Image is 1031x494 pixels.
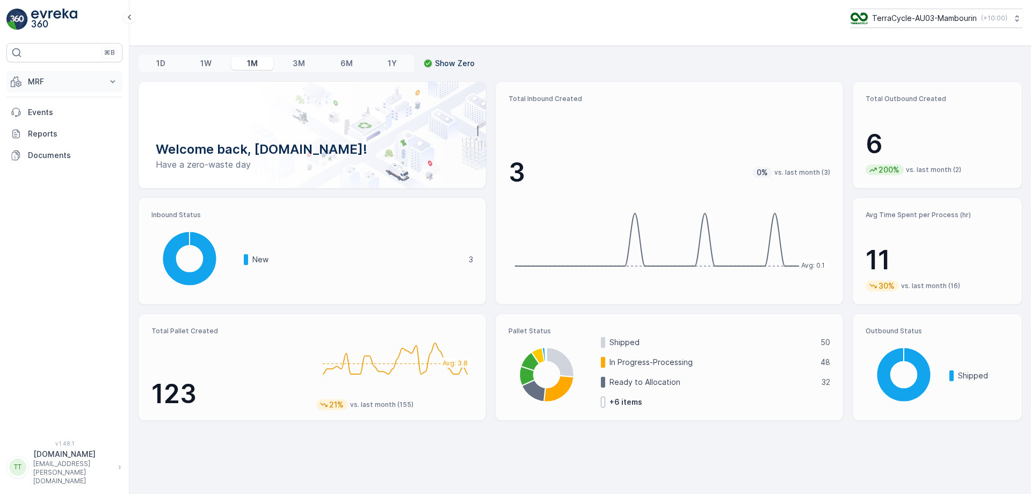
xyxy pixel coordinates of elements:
p: Show Zero [435,58,475,69]
p: 1D [156,58,165,69]
p: Inbound Status [151,211,473,219]
p: Total Outbound Created [866,95,1009,103]
p: ( +10:00 ) [981,14,1007,23]
a: Reports [6,123,122,145]
button: MRF [6,71,122,92]
img: logo_light-DOdMpM7g.png [31,9,77,30]
p: 1Y [388,58,397,69]
p: 0% [756,167,769,178]
p: Ready to Allocation [609,377,815,388]
p: [EMAIL_ADDRESS][PERSON_NAME][DOMAIN_NAME] [33,460,113,485]
p: Events [28,107,118,118]
p: Pallet Status [509,327,830,335]
div: TT [9,459,26,476]
p: Total Pallet Created [151,327,308,335]
p: 6M [340,58,353,69]
p: Total Inbound Created [509,95,830,103]
p: New [252,254,462,265]
p: vs. last month (2) [906,166,961,174]
p: 48 [821,357,830,368]
p: 3 [469,254,473,265]
p: MRF [28,76,101,87]
p: 11 [866,244,1009,276]
a: Documents [6,145,122,166]
p: + 6 items [609,397,642,407]
p: Welcome back, [DOMAIN_NAME]! [156,141,469,158]
p: 3M [293,58,305,69]
img: image_D6FFc8H.png [851,12,868,24]
p: [DOMAIN_NAME] [33,449,113,460]
p: 32 [822,377,830,388]
p: 30% [877,281,896,291]
p: Shipped [609,337,814,348]
p: Shipped [958,370,1009,381]
p: 1M [247,58,258,69]
p: 123 [151,378,308,410]
p: Avg Time Spent per Process (hr) [866,211,1009,219]
a: Events [6,102,122,123]
p: ⌘B [104,48,115,57]
p: 3 [509,156,525,189]
p: In Progress-Processing [609,357,814,368]
p: vs. last month (16) [901,282,960,290]
p: 200% [877,164,901,175]
p: Outbound Status [866,327,1009,335]
p: Have a zero-waste day [156,158,469,171]
span: v 1.48.1 [6,440,122,447]
p: Reports [28,128,118,139]
p: 50 [821,337,830,348]
button: TT[DOMAIN_NAME][EMAIL_ADDRESS][PERSON_NAME][DOMAIN_NAME] [6,449,122,485]
p: Documents [28,150,118,161]
p: 21% [328,399,345,410]
p: vs. last month (3) [774,168,830,177]
img: logo [6,9,28,30]
p: 1W [200,58,212,69]
p: vs. last month (155) [350,400,413,409]
p: 6 [866,128,1009,160]
p: TerraCycle-AU03-Mambourin [872,13,977,24]
button: TerraCycle-AU03-Mambourin(+10:00) [851,9,1022,28]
